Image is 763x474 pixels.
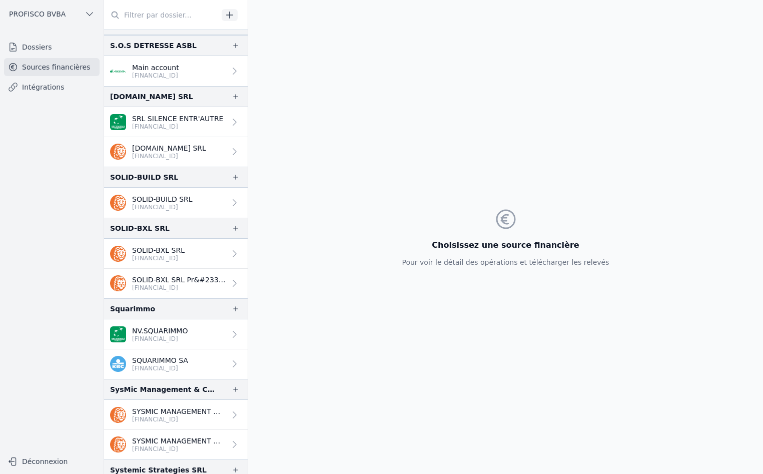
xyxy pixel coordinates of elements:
[132,364,188,372] p: [FINANCIAL_ID]
[110,222,170,234] div: SOLID-BXL SRL
[110,356,126,372] img: kbc.png
[104,349,248,379] a: SQUARIMMO SA [FINANCIAL_ID]
[104,319,248,349] a: NV.SQUARIMMO [FINANCIAL_ID]
[104,137,248,167] a: [DOMAIN_NAME] SRL [FINANCIAL_ID]
[4,58,100,76] a: Sources financières
[110,303,155,315] div: Squarimmo
[104,188,248,218] a: SOLID-BUILD SRL [FINANCIAL_ID]
[402,257,609,267] p: Pour voir le détail des opérations et télécharger les relevés
[104,6,218,24] input: Filtrer par dossier...
[132,63,179,73] p: Main account
[104,239,248,269] a: SOLID-BXL SRL [FINANCIAL_ID]
[110,91,193,103] div: [DOMAIN_NAME] SRL
[402,239,609,251] h3: Choisissez une source financière
[132,143,206,153] p: [DOMAIN_NAME] SRL
[104,400,248,430] a: SYSMIC MANAGEMENT & CONSULTING SRL [FINANCIAL_ID]
[104,56,248,86] a: Main account [FINANCIAL_ID]
[132,445,226,453] p: [FINANCIAL_ID]
[132,275,226,285] p: SOLID-BXL SRL Pr&#233;compte//Imp&#244;t
[4,453,100,469] button: Déconnexion
[132,415,226,423] p: [FINANCIAL_ID]
[132,254,185,262] p: [FINANCIAL_ID]
[132,326,188,336] p: NV.SQUARIMMO
[110,407,126,423] img: ing.png
[132,114,223,124] p: SRL SILENCE ENTR'AUTRE
[132,72,179,80] p: [FINANCIAL_ID]
[132,436,226,446] p: SYSMIC MANAGEMENT & CONSULTING SRL Administrative Services
[104,107,248,137] a: SRL SILENCE ENTR'AUTRE [FINANCIAL_ID]
[132,355,188,365] p: SQUARIMMO SA
[110,383,216,395] div: SysMic Management & Consulting BV
[110,195,126,211] img: ing.png
[9,9,66,19] span: PROFISCO BVBA
[104,269,248,298] a: SOLID-BXL SRL Pr&#233;compte//Imp&#244;t [FINANCIAL_ID]
[132,123,223,131] p: [FINANCIAL_ID]
[4,78,100,96] a: Intégrations
[110,114,126,130] img: BNP_BE_BUSINESS_GEBABEBB.png
[110,40,197,52] div: S.O.S DETRESSE ASBL
[110,63,126,79] img: ARGENTA_ARSPBE22.png
[110,436,126,452] img: ing.png
[132,152,206,160] p: [FINANCIAL_ID]
[132,406,226,416] p: SYSMIC MANAGEMENT & CONSULTING SRL
[110,275,126,291] img: ing.png
[104,430,248,459] a: SYSMIC MANAGEMENT & CONSULTING SRL Administrative Services [FINANCIAL_ID]
[110,171,178,183] div: SOLID-BUILD SRL
[132,284,226,292] p: [FINANCIAL_ID]
[132,335,188,343] p: [FINANCIAL_ID]
[132,245,185,255] p: SOLID-BXL SRL
[132,203,193,211] p: [FINANCIAL_ID]
[110,144,126,160] img: ing.png
[132,194,193,204] p: SOLID-BUILD SRL
[4,38,100,56] a: Dossiers
[4,6,100,22] button: PROFISCO BVBA
[110,326,126,342] img: BNP_BE_BUSINESS_GEBABEBB.png
[110,246,126,262] img: ing.png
